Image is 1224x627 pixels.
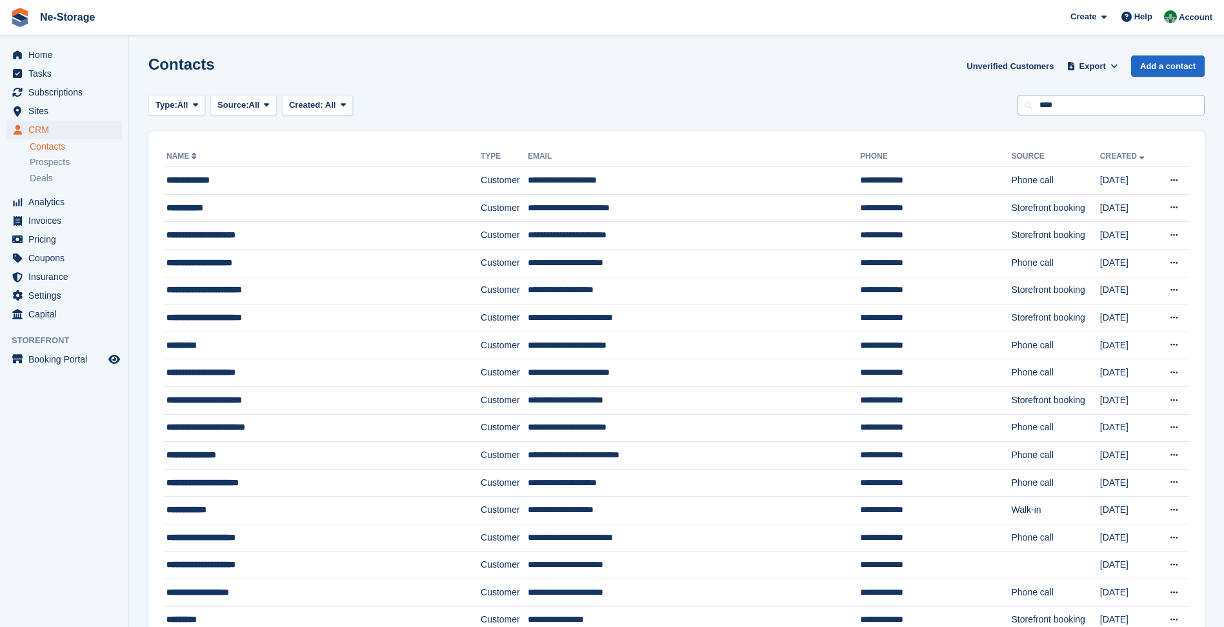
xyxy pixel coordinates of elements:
[28,305,106,323] span: Capital
[166,152,199,161] a: Name
[1100,386,1157,414] td: [DATE]
[1011,249,1099,277] td: Phone call
[28,65,106,83] span: Tasks
[282,95,353,116] button: Created: All
[481,497,528,524] td: Customer
[481,167,528,195] td: Customer
[1100,414,1157,442] td: [DATE]
[6,268,122,286] a: menu
[28,249,106,267] span: Coupons
[481,194,528,222] td: Customer
[35,6,100,28] a: Ne-Storage
[6,305,122,323] a: menu
[6,65,122,83] a: menu
[860,146,1011,167] th: Phone
[1011,167,1099,195] td: Phone call
[1100,469,1157,497] td: [DATE]
[30,155,122,169] a: Prospects
[28,350,106,368] span: Booking Portal
[6,249,122,267] a: menu
[6,193,122,211] a: menu
[325,100,336,110] span: All
[6,102,122,120] a: menu
[1100,249,1157,277] td: [DATE]
[217,99,248,112] span: Source:
[481,222,528,250] td: Customer
[10,8,30,27] img: stora-icon-8386f47178a22dfd0bd8f6a31ec36ba5ce8667c1dd55bd0f319d3a0aa187defe.svg
[961,55,1059,77] a: Unverified Customers
[1100,304,1157,332] td: [DATE]
[28,193,106,211] span: Analytics
[12,334,128,347] span: Storefront
[1011,469,1099,497] td: Phone call
[156,99,177,112] span: Type:
[1011,146,1099,167] th: Source
[481,552,528,579] td: Customer
[28,230,106,248] span: Pricing
[1100,332,1157,359] td: [DATE]
[1011,332,1099,359] td: Phone call
[481,386,528,414] td: Customer
[28,286,106,304] span: Settings
[1100,277,1157,304] td: [DATE]
[1100,442,1157,470] td: [DATE]
[28,102,106,120] span: Sites
[6,286,122,304] a: menu
[1011,414,1099,442] td: Phone call
[1011,304,1099,332] td: Storefront booking
[1011,579,1099,607] td: Phone call
[1011,524,1099,552] td: Phone call
[1100,222,1157,250] td: [DATE]
[481,332,528,359] td: Customer
[481,442,528,470] td: Customer
[481,249,528,277] td: Customer
[1179,11,1212,24] span: Account
[1011,442,1099,470] td: Phone call
[1011,277,1099,304] td: Storefront booking
[106,352,122,367] a: Preview store
[30,141,122,153] a: Contacts
[6,46,122,64] a: menu
[1100,579,1157,607] td: [DATE]
[1134,10,1152,23] span: Help
[177,99,188,112] span: All
[481,469,528,497] td: Customer
[1011,222,1099,250] td: Storefront booking
[1131,55,1205,77] a: Add a contact
[1100,552,1157,579] td: [DATE]
[30,172,122,185] a: Deals
[481,359,528,387] td: Customer
[1100,359,1157,387] td: [DATE]
[28,268,106,286] span: Insurance
[28,46,106,64] span: Home
[6,212,122,230] a: menu
[1100,497,1157,524] td: [DATE]
[528,146,860,167] th: Email
[1164,10,1177,23] img: Charlotte Nesbitt
[1100,152,1147,161] a: Created
[1079,60,1106,73] span: Export
[6,350,122,368] a: menu
[481,414,528,442] td: Customer
[6,121,122,139] a: menu
[28,83,106,101] span: Subscriptions
[6,83,122,101] a: menu
[1011,386,1099,414] td: Storefront booking
[148,95,205,116] button: Type: All
[28,212,106,230] span: Invoices
[1070,10,1096,23] span: Create
[6,230,122,248] a: menu
[1011,359,1099,387] td: Phone call
[1064,55,1121,77] button: Export
[289,100,323,110] span: Created:
[30,156,70,168] span: Prospects
[249,99,260,112] span: All
[30,172,53,184] span: Deals
[1100,194,1157,222] td: [DATE]
[481,304,528,332] td: Customer
[210,95,277,116] button: Source: All
[148,55,215,73] h1: Contacts
[1011,194,1099,222] td: Storefront booking
[481,277,528,304] td: Customer
[481,524,528,552] td: Customer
